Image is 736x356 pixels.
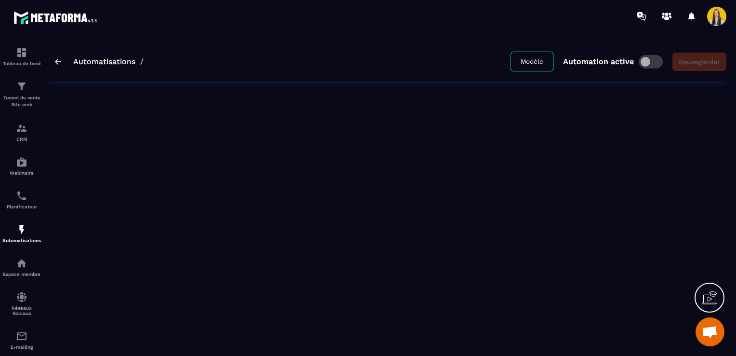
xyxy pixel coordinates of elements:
[16,190,27,202] img: scheduler
[2,40,41,73] a: formationformationTableau de bord
[2,95,41,108] p: Tunnel de vente Site web
[140,57,144,66] span: /
[16,123,27,134] img: formation
[16,258,27,269] img: automations
[2,137,41,142] p: CRM
[2,183,41,217] a: schedulerschedulerPlanificateur
[16,330,27,342] img: email
[16,224,27,235] img: automations
[2,305,41,316] p: Réseaux Sociaux
[2,272,41,277] p: Espace membre
[2,204,41,209] p: Planificateur
[2,217,41,250] a: automationsautomationsAutomatisations
[2,284,41,323] a: social-networksocial-networkRéseaux Sociaux
[2,238,41,243] p: Automatisations
[16,291,27,303] img: social-network
[2,170,41,176] p: Webinaire
[2,73,41,115] a: formationformationTunnel de vente Site web
[2,115,41,149] a: formationformationCRM
[13,9,100,27] img: logo
[2,250,41,284] a: automationsautomationsEspace membre
[696,317,724,346] div: Ouvrir le chat
[2,344,41,350] p: E-mailing
[16,156,27,168] img: automations
[16,47,27,58] img: formation
[2,61,41,66] p: Tableau de bord
[16,81,27,92] img: formation
[511,52,553,71] button: Modèle
[2,149,41,183] a: automationsautomationsWebinaire
[55,59,61,65] img: arrow
[73,57,135,66] a: Automatisations
[563,57,634,66] p: Automation active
